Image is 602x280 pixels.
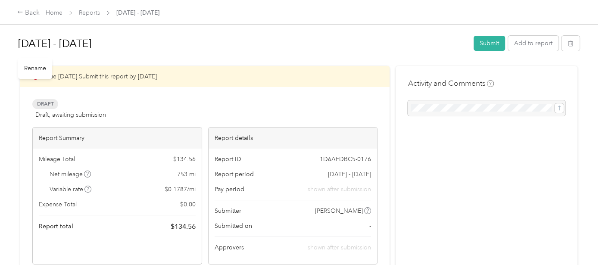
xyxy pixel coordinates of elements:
span: Draft [32,99,58,109]
span: [PERSON_NAME] [315,206,363,215]
span: Report ID [215,155,241,164]
a: Reports [79,9,100,16]
span: Report total [39,222,73,231]
span: Report period [215,170,254,179]
span: 1D6AFDBC5-0176 [320,155,371,164]
span: [DATE] - [DATE] [116,8,159,17]
span: [DATE] - [DATE] [328,170,371,179]
span: Submitter [215,206,241,215]
span: Pay period [215,185,244,194]
a: Home [46,9,62,16]
span: 753 mi [177,170,196,179]
span: $ 0.00 [180,200,196,209]
button: Add to report [508,36,558,51]
h4: Activity and Comments [408,78,494,89]
span: Variable rate [50,185,92,194]
span: - [369,221,371,230]
span: Mileage Total [39,155,75,164]
span: Expense Total [39,200,77,209]
div: Rename [18,58,52,79]
button: Submit [474,36,505,51]
span: shown after submission [308,244,371,251]
div: Back [17,8,40,18]
span: $ 134.56 [171,221,196,232]
div: Report Summary [33,128,202,149]
span: Approvers [215,243,244,252]
span: $ 0.1787 / mi [165,185,196,194]
span: shown after submission [308,185,371,194]
iframe: Everlance-gr Chat Button Frame [554,232,602,280]
span: Net mileage [50,170,91,179]
span: $ 134.56 [173,155,196,164]
span: Draft, awaiting submission [35,110,106,119]
h1: Aug 1 - 31, 2025 [18,33,468,54]
span: Submitted on [215,221,252,230]
div: Report details [209,128,377,149]
div: Due [DATE]. Submit this report by [DATE] [20,66,390,87]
